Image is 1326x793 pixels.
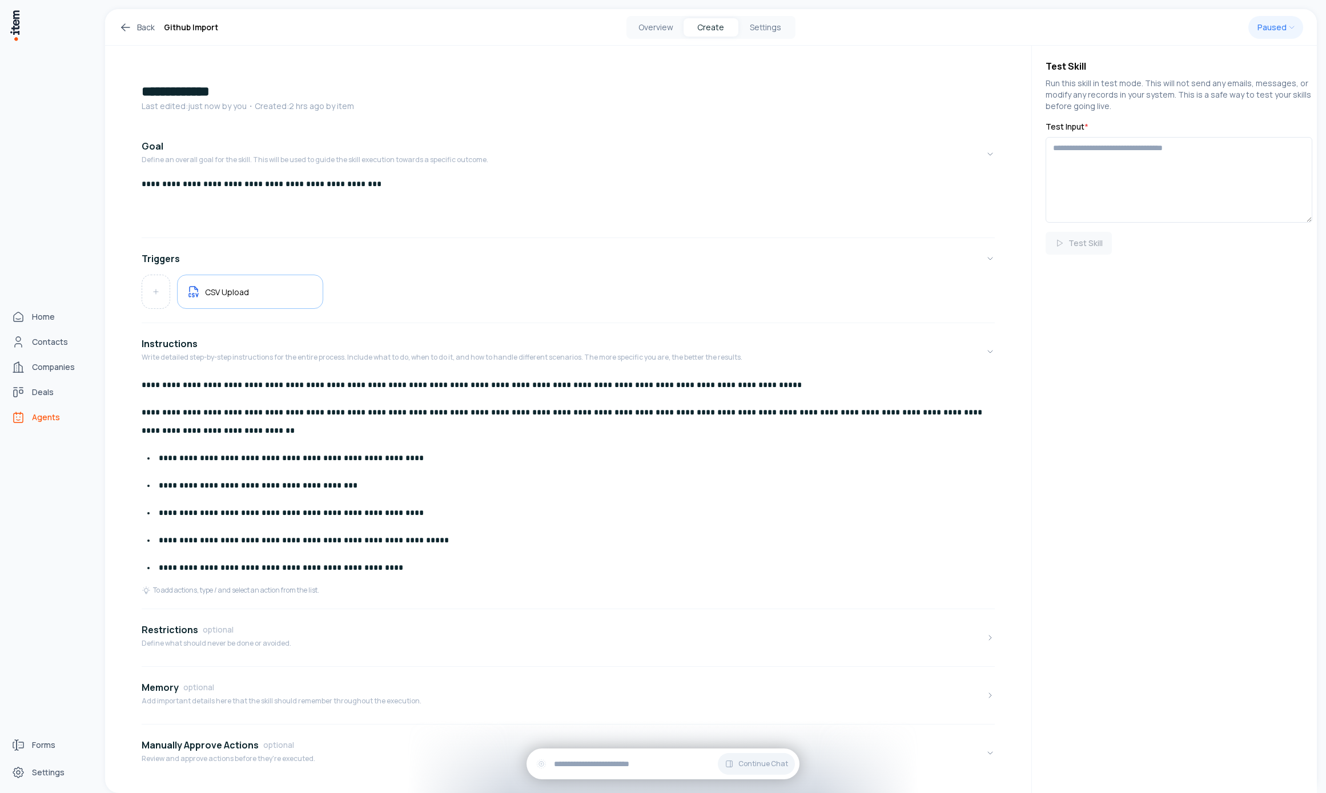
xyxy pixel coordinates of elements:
[32,361,75,373] span: Companies
[32,311,55,323] span: Home
[718,753,795,775] button: Continue Chat
[263,739,294,751] span: optional
[527,748,799,779] div: Continue Chat
[205,287,249,297] h5: CSV Upload
[32,739,55,751] span: Forms
[142,100,995,112] p: Last edited: just now by you ・Created: 2 hrs ago by item
[32,336,68,348] span: Contacts
[7,305,94,328] a: Home
[142,130,995,178] button: GoalDefine an overall goal for the skill. This will be used to guide the skill execution towards ...
[9,9,21,42] img: Item Brain Logo
[1046,121,1312,132] label: Test Input
[142,275,995,318] div: Triggers
[1046,78,1312,112] p: Run this skill in test mode. This will not send any emails, messages, or modify any records in yo...
[142,243,995,275] button: Triggers
[142,671,995,719] button: MemoryoptionalAdd important details here that the skill should remember throughout the execution.
[142,777,995,786] div: Manually Approve ActionsoptionalReview and approve actions before they're executed.
[1046,59,1312,73] h4: Test Skill
[142,738,259,752] h4: Manually Approve Actions
[738,759,788,768] span: Continue Chat
[183,682,214,693] span: optional
[142,353,742,362] p: Write detailed step-by-step instructions for the entire process. Include what to do, when to do i...
[7,331,94,353] a: Contacts
[629,18,684,37] button: Overview
[142,639,291,648] p: Define what should never be done or avoided.
[32,412,60,423] span: Agents
[7,356,94,379] a: Companies
[738,18,793,37] button: Settings
[7,734,94,756] a: Forms
[142,586,319,595] div: To add actions, type / and select an action from the list.
[7,406,94,429] a: Agents
[32,767,65,778] span: Settings
[203,624,234,635] span: optional
[142,697,421,706] p: Add important details here that the skill should remember throughout the execution.
[142,754,315,763] p: Review and approve actions before they're executed.
[684,18,738,37] button: Create
[119,21,155,34] a: Back
[142,139,163,153] h4: Goal
[7,381,94,404] a: deals
[164,21,218,34] h1: Github Import
[142,729,995,777] button: Manually Approve ActionsoptionalReview and approve actions before they're executed.
[7,761,94,784] a: Settings
[142,623,198,637] h4: Restrictions
[142,614,995,662] button: RestrictionsoptionalDefine what should never be done or avoided.
[142,376,995,604] div: InstructionsWrite detailed step-by-step instructions for the entire process. Include what to do, ...
[142,337,198,351] h4: Instructions
[142,155,488,164] p: Define an overall goal for the skill. This will be used to guide the skill execution towards a sp...
[32,387,54,398] span: Deals
[142,178,995,233] div: GoalDefine an overall goal for the skill. This will be used to guide the skill execution towards ...
[142,681,179,694] h4: Memory
[142,328,995,376] button: InstructionsWrite detailed step-by-step instructions for the entire process. Include what to do, ...
[142,252,180,265] h4: Triggers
